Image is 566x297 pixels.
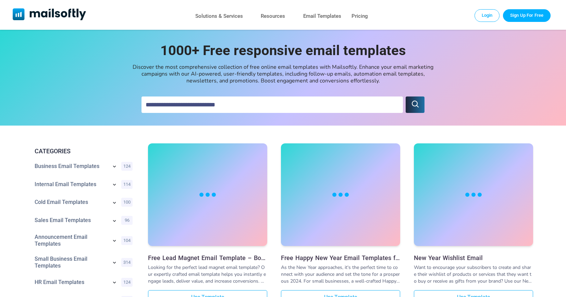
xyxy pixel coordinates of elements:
a: Free Lead Magnet Email Template – Boost Conversions with Engaging Emails [148,143,267,248]
a: Category [35,181,108,188]
div: CATEGORIES [29,147,135,156]
h1: 1000+ Free responsive email templates [146,43,420,58]
a: Free Lead Magnet Email Template – Boost Conversions with Engaging Emails [148,254,267,261]
a: Trial [503,9,551,22]
a: Show subcategories for Small Business Email Templates [111,259,118,267]
a: Category [35,256,108,269]
a: Email Templates [303,11,341,21]
a: Show subcategories for Internal Email Templates [111,181,118,189]
a: Pricing [352,11,368,21]
a: New Year Wishlist Email [414,143,533,248]
div: As the New Year approaches, it's the perfect time to connect with your audience and set the tone ... [281,264,400,285]
a: Category [35,199,108,206]
div: Discover the most comprehensive collection of free online email templates with Mailsoftly. Enhanc... [129,64,437,84]
a: Show subcategories for Sales Email Templates [111,217,118,225]
a: Show subcategories for Business Email Templates [111,163,118,171]
div: Looking for the perfect lead magnet email template? Our expertly crafted email template helps you... [148,264,267,285]
a: Category [35,279,108,286]
a: Show subcategories for Cold Email Templates [111,199,118,207]
h3: Free Happy New Year Email Templates for Small Businesses in 2024 [281,254,400,261]
a: Free Happy New Year Email Templates for Small Businesses in 2024 [281,143,400,248]
a: Category [35,217,108,224]
a: Free Happy New Year Email Templates for Small Businesses in [DATE] [281,254,400,261]
a: Mailsoftly [13,8,86,22]
a: Show subcategories for HR Email Templates [111,279,118,287]
a: Solutions & Services [195,11,243,21]
a: Show subcategories for Announcement Email Templates [111,237,118,245]
a: Category [35,163,108,170]
img: Mailsoftly Logo [13,8,86,20]
a: New Year Wishlist Email [414,254,533,261]
a: Login [475,9,500,22]
a: Resources [261,11,285,21]
a: Category [35,234,108,247]
div: Want to encourage your subscribers to create and share their wishlist of products or services tha... [414,264,533,285]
